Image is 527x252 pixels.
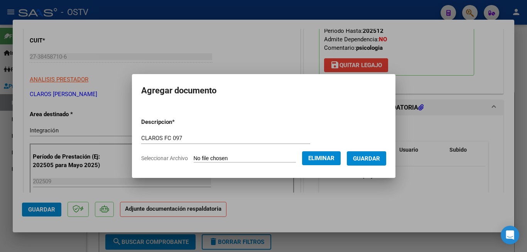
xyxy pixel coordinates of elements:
[353,155,380,162] span: Guardar
[141,155,188,161] span: Seleccionar Archivo
[141,118,215,127] p: Descripcion
[501,226,519,244] div: Open Intercom Messenger
[347,151,386,166] button: Guardar
[302,151,341,165] button: Eliminar
[308,155,334,162] span: Eliminar
[141,83,386,98] h2: Agregar documento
